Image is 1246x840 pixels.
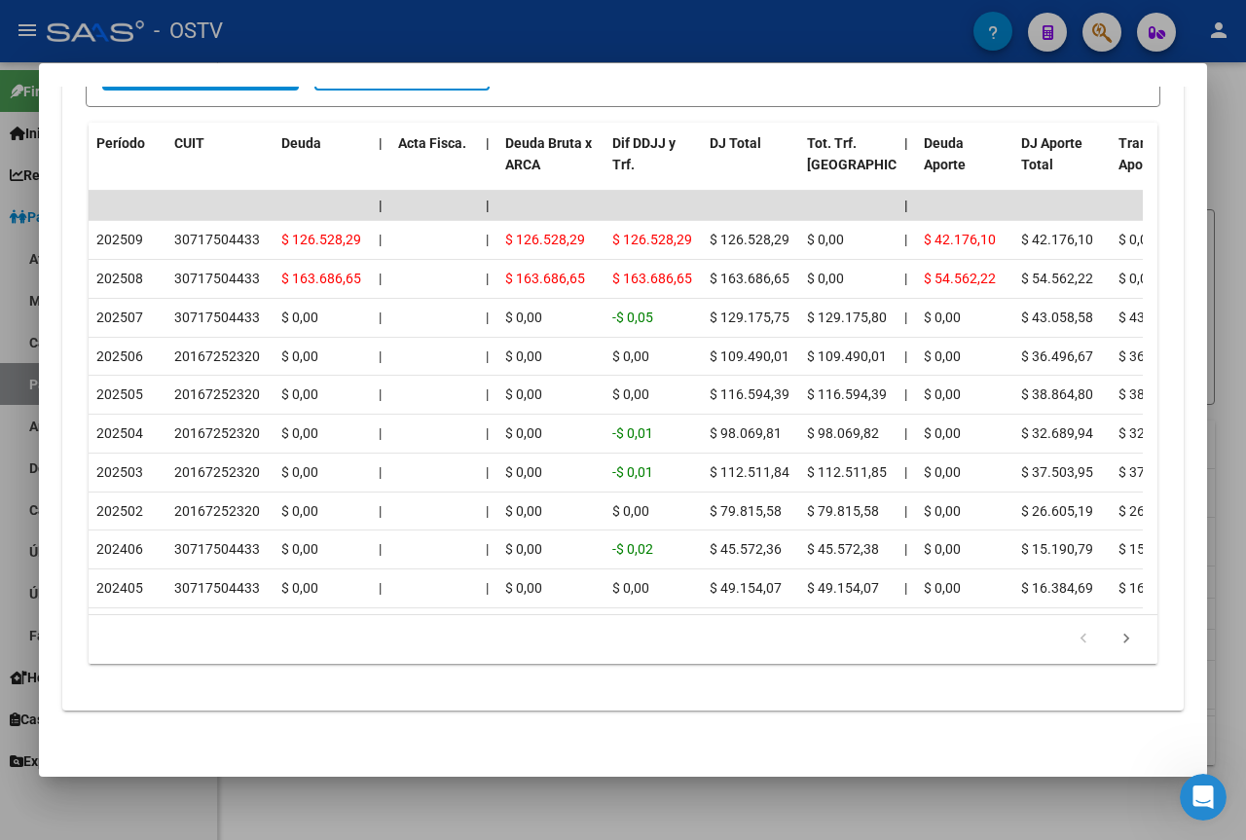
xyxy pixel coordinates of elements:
span: | [486,135,490,151]
span: 202506 [96,348,143,364]
span: -$ 0,05 [612,310,653,325]
span: $ 0,00 [924,348,961,364]
span: $ 0,00 [281,348,318,364]
span: $ 126.528,29 [281,232,361,247]
span: Dif DDJJ y Trf. [612,135,676,173]
datatable-header-cell: DJ Total [702,123,799,208]
span: $ 98.069,82 [807,425,879,441]
span: $ 112.511,85 [807,464,887,480]
span: $ 0,00 [924,503,961,519]
span: DJ Total [710,135,761,151]
span: | [904,580,907,596]
span: $ 0,00 [281,386,318,402]
span: | [486,425,489,441]
span: $ 0,00 [924,425,961,441]
span: $ 126.528,29 [505,232,585,247]
span: $ 37.503,95 [1118,464,1191,480]
span: $ 16.384,69 [1021,580,1093,596]
div: 20167252320 [174,500,260,523]
span: $ 38.864,80 [1118,386,1191,402]
span: $ 0,00 [505,580,542,596]
span: | [904,348,907,364]
span: $ 32.689,94 [1021,425,1093,441]
span: | [379,135,383,151]
span: $ 163.686,65 [612,271,692,286]
span: CUIT [174,135,204,151]
span: $ 0,00 [281,541,318,557]
span: | [486,232,489,247]
span: 202509 [96,232,143,247]
span: $ 0,00 [505,425,542,441]
span: | [904,198,908,213]
span: $ 0,00 [505,386,542,402]
span: $ 32.689,94 [1118,425,1191,441]
span: $ 0,00 [505,503,542,519]
datatable-header-cell: Transferido Aporte [1111,123,1208,208]
span: $ 43.058,58 [1118,310,1191,325]
span: Período [96,135,145,151]
span: $ 116.594,39 [807,386,887,402]
div: 20167252320 [174,383,260,406]
div: 30717504433 [174,577,260,600]
datatable-header-cell: Período [89,123,166,208]
span: | [379,198,383,213]
span: 202406 [96,541,143,557]
span: | [486,541,489,557]
span: $ 0,00 [505,464,542,480]
span: $ 109.490,01 [710,348,789,364]
span: $ 16.384,69 [1118,580,1191,596]
div: 20167252320 [174,346,260,368]
datatable-header-cell: | [371,123,390,208]
datatable-header-cell: Deuda [274,123,371,208]
span: $ 54.562,22 [924,271,996,286]
span: $ 0,00 [612,580,649,596]
span: DJ Aporte Total [1021,135,1082,173]
span: $ 36.496,67 [1118,348,1191,364]
span: -$ 0,01 [612,425,653,441]
span: | [486,580,489,596]
span: $ 0,00 [612,348,649,364]
span: | [904,425,907,441]
span: $ 45.572,36 [710,541,782,557]
span: $ 49.154,07 [710,580,782,596]
span: 202505 [96,386,143,402]
span: | [904,464,907,480]
span: $ 42.176,10 [1021,232,1093,247]
a: go to previous page [1065,629,1102,650]
span: | [379,503,382,519]
div: 30717504433 [174,538,260,561]
span: 202504 [96,425,143,441]
span: $ 109.490,01 [807,348,887,364]
span: | [379,386,382,402]
span: Acta Fisca. [398,135,466,151]
span: $ 15.190,79 [1118,541,1191,557]
span: $ 0,00 [807,271,844,286]
span: $ 126.528,29 [710,232,789,247]
span: | [904,310,907,325]
span: $ 116.594,39 [710,386,789,402]
span: $ 0,00 [281,464,318,480]
span: $ 129.175,75 [710,310,789,325]
span: | [379,232,382,247]
span: Transferido Aporte [1118,135,1191,173]
span: $ 98.069,81 [710,425,782,441]
datatable-header-cell: | [897,123,916,208]
span: $ 126.528,29 [612,232,692,247]
span: 202508 [96,271,143,286]
span: $ 26.605,19 [1021,503,1093,519]
span: $ 0,00 [281,580,318,596]
span: $ 42.176,10 [924,232,996,247]
span: $ 79.815,58 [710,503,782,519]
span: $ 0,00 [612,386,649,402]
span: | [379,425,382,441]
div: 20167252320 [174,422,260,445]
span: $ 0,00 [281,425,318,441]
span: $ 0,00 [924,580,961,596]
span: | [486,348,489,364]
span: $ 0,00 [281,503,318,519]
span: $ 0,00 [807,232,844,247]
div: 20167252320 [174,461,260,484]
iframe: Intercom live chat [1180,774,1227,821]
span: | [379,310,382,325]
div: 30717504433 [174,229,260,251]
